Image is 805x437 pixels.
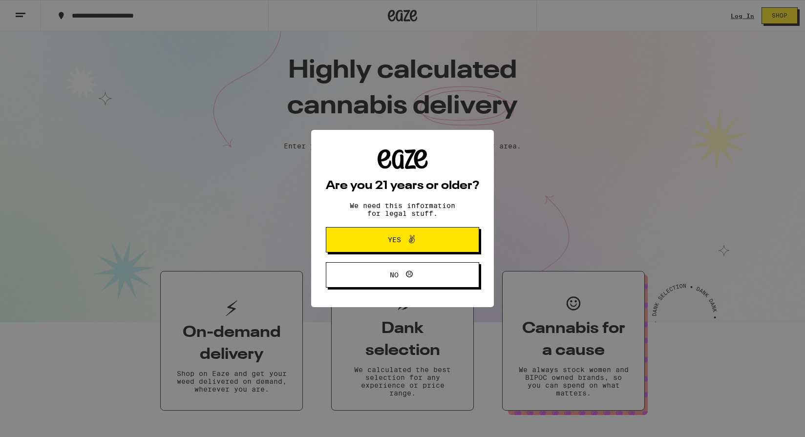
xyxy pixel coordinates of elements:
[390,271,399,278] span: No
[326,180,479,192] h2: Are you 21 years or older?
[388,236,401,243] span: Yes
[326,262,479,288] button: No
[341,202,464,217] p: We need this information for legal stuff.
[326,227,479,252] button: Yes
